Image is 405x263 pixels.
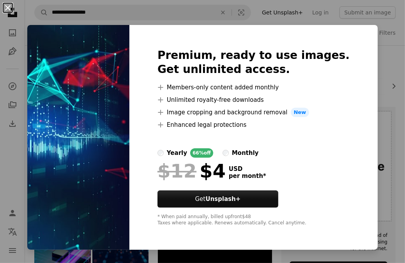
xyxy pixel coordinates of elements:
[167,148,187,158] div: yearly
[291,108,309,117] span: New
[157,161,196,181] span: $12
[190,148,213,158] div: 66% off
[27,25,129,250] img: premium_photo-1661964187664-e26f70e1a224
[157,95,350,105] li: Unlimited royalty-free downloads
[229,165,266,172] span: USD
[223,150,229,156] input: monthly
[157,108,350,117] li: Image cropping and background removal
[229,172,266,179] span: per month *
[157,214,350,226] div: * When paid annually, billed upfront $48 Taxes where applicable. Renews automatically. Cancel any...
[157,120,350,130] li: Enhanced legal protections
[157,83,350,92] li: Members-only content added monthly
[232,148,259,158] div: monthly
[205,195,241,203] strong: Unsplash+
[157,150,164,156] input: yearly66%off
[157,161,226,181] div: $4
[157,190,278,208] button: GetUnsplash+
[157,48,350,76] h2: Premium, ready to use images. Get unlimited access.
